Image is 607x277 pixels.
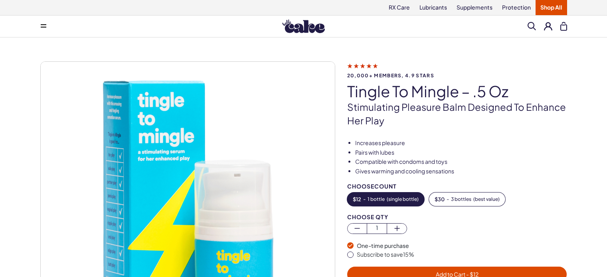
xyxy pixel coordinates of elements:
[473,196,500,202] span: ( best value )
[368,196,385,202] span: 1 bottle
[367,224,387,233] span: 1
[353,196,361,202] span: $ 12
[355,149,567,157] li: Pairs with lubes
[347,73,567,78] span: 20,000+ members, 4.9 stars
[355,139,567,147] li: Increases pleasure
[435,196,445,202] span: $ 30
[387,196,419,202] span: ( single bottle )
[347,100,567,127] p: Stimulating pleasure balm designed to enhance her play
[347,214,567,220] div: Choose Qty
[347,62,567,78] a: 20,000+ members, 4.9 stars
[429,193,505,206] button: -
[355,167,567,175] li: Gives warming and cooling sensations
[357,251,567,259] div: Subscribe to save 15 %
[355,158,567,166] li: Compatible with condoms and toys
[347,193,424,206] button: -
[282,20,325,33] img: Hello Cake
[451,196,471,202] span: 3 bottles
[347,83,567,100] h1: Tingle To Mingle – .5 oz
[357,242,567,250] div: One-time purchase
[347,183,567,189] div: Choose Count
